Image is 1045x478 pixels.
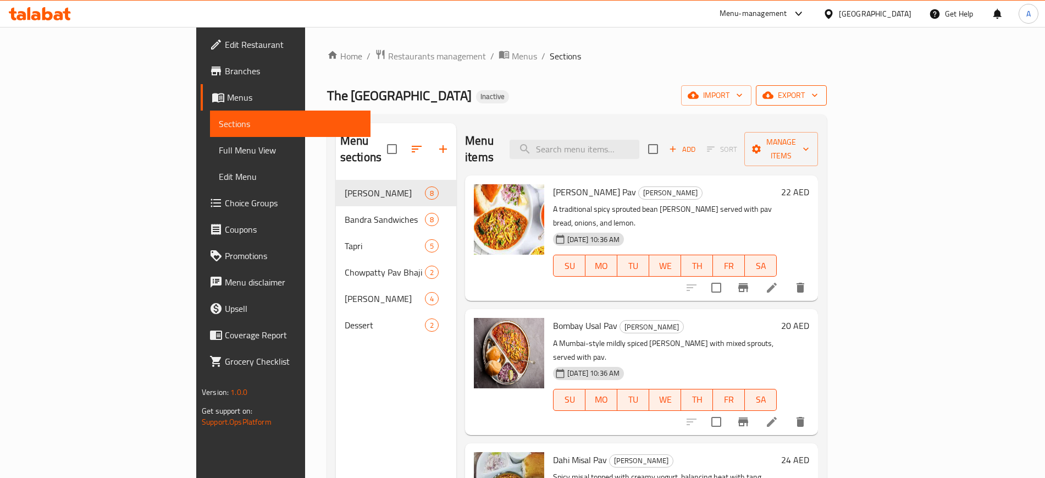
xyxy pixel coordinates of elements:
[558,258,581,274] span: SU
[425,186,439,200] div: items
[201,58,371,84] a: Branches
[638,186,703,200] div: Asal Misal
[375,49,486,63] a: Restaurants management
[345,266,425,279] span: Chowpatty Pav Bhaji
[617,389,649,411] button: TU
[622,258,645,274] span: TU
[685,258,709,274] span: TH
[765,89,818,102] span: export
[649,255,681,277] button: WE
[585,389,617,411] button: MO
[490,50,494,63] li: /
[210,137,371,163] a: Full Menu View
[749,258,772,274] span: SA
[201,322,371,348] a: Coverage Report
[225,355,362,368] span: Grocery Checklist
[685,392,709,408] span: TH
[474,318,544,388] img: Bombay Usal Pav
[225,196,362,210] span: Choice Groups
[749,392,772,408] span: SA
[512,50,537,63] span: Menus
[201,269,371,295] a: Menu disclaimer
[225,328,362,342] span: Coverage Report
[345,292,425,305] span: [PERSON_NAME]
[617,255,649,277] button: TU
[720,7,787,20] div: Menu-management
[744,132,818,166] button: Manage items
[553,202,777,230] p: A traditional spicy sprouted bean [PERSON_NAME] served with pav bread, onions, and lemon.
[425,239,439,252] div: items
[730,274,756,301] button: Branch-specific-item
[622,392,645,408] span: TU
[690,89,743,102] span: import
[553,317,617,334] span: Bombay Usal Pav
[745,389,777,411] button: SA
[553,452,607,468] span: Dahi Misal Pav
[753,135,809,163] span: Manage items
[476,90,509,103] div: Inactive
[425,188,438,199] span: 8
[713,255,745,277] button: FR
[510,140,639,159] input: search
[681,389,713,411] button: TH
[225,276,362,289] span: Menu disclaimer
[553,389,585,411] button: SU
[201,31,371,58] a: Edit Restaurant
[425,267,438,278] span: 2
[730,409,756,435] button: Branch-specific-item
[430,136,456,162] button: Add section
[336,312,456,338] div: Dessert2
[336,233,456,259] div: Tapri5
[336,285,456,312] div: [PERSON_NAME]4
[336,259,456,285] div: Chowpatty Pav Bhaji2
[639,186,702,199] span: [PERSON_NAME]
[642,138,665,161] span: Select section
[765,281,778,294] a: Edit menu item
[201,216,371,243] a: Coupons
[745,255,777,277] button: SA
[327,49,827,63] nav: breadcrumb
[388,50,486,63] span: Restaurants management
[219,117,362,130] span: Sections
[590,392,613,408] span: MO
[705,276,728,299] span: Select to update
[201,348,371,375] a: Grocery Checklist
[713,389,745,411] button: FR
[781,452,809,468] h6: 24 AED
[225,223,362,236] span: Coupons
[345,318,425,332] span: Dessert
[700,141,744,158] span: Select section first
[787,274,814,301] button: delete
[425,318,439,332] div: items
[202,404,252,418] span: Get support on:
[345,292,425,305] div: Frankie Roll
[620,321,683,333] span: [PERSON_NAME]
[781,318,809,333] h6: 20 AED
[227,91,362,104] span: Menus
[681,85,751,106] button: import
[590,258,613,274] span: MO
[202,385,229,399] span: Version:
[219,144,362,157] span: Full Menu View
[230,385,247,399] span: 1.0.0
[681,255,713,277] button: TH
[665,141,700,158] button: Add
[558,392,581,408] span: SU
[585,255,617,277] button: MO
[474,184,544,255] img: Asli Misal Pav
[649,389,681,411] button: WE
[336,180,456,206] div: [PERSON_NAME]8
[345,213,425,226] span: Bandra Sandwiches
[425,213,439,226] div: items
[225,64,362,78] span: Branches
[476,92,509,101] span: Inactive
[665,141,700,158] span: Add item
[620,320,684,333] div: Asal Misal
[210,111,371,137] a: Sections
[225,38,362,51] span: Edit Restaurant
[654,392,677,408] span: WE
[756,85,827,106] button: export
[345,186,425,200] div: Asal Misal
